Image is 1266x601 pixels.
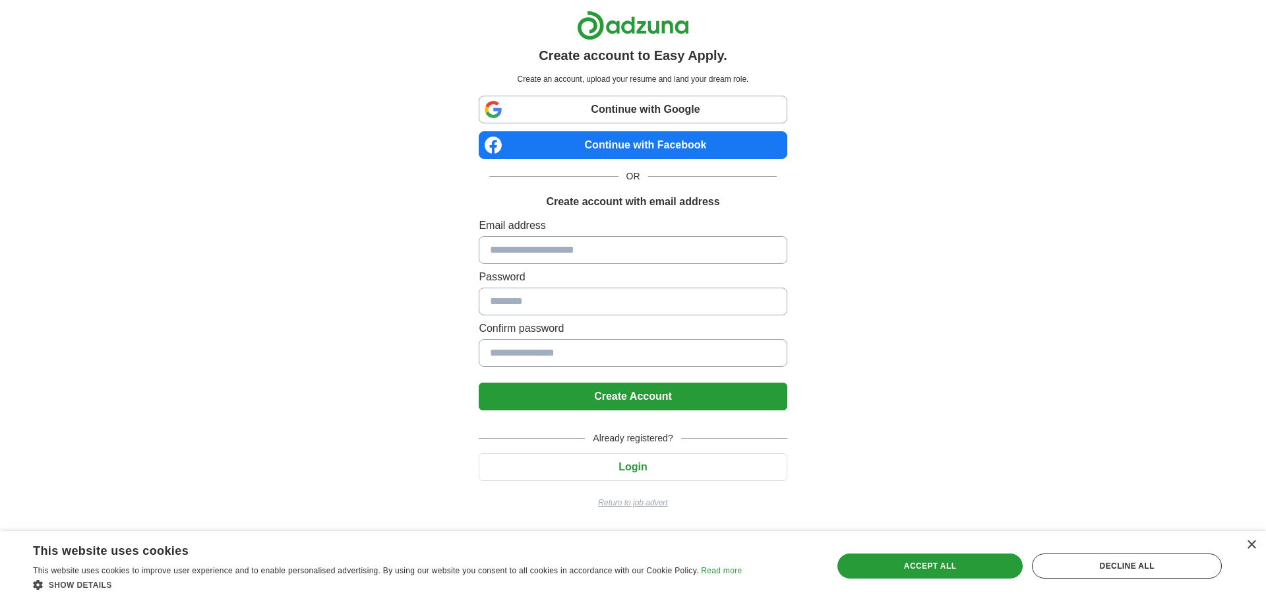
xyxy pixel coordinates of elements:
div: Show details [33,578,742,591]
div: Close [1246,540,1256,550]
label: Confirm password [479,321,787,336]
p: Create an account, upload your resume and land your dream role. [481,73,784,85]
label: Email address [479,218,787,234]
button: Create Account [479,383,787,410]
span: Already registered? [585,431,680,445]
a: Read more, opens a new window [701,566,742,575]
a: Login [479,461,787,472]
div: This website uses cookies [33,539,709,559]
span: OR [618,170,648,183]
div: Accept all [837,554,1023,579]
h1: Create account to Easy Apply. [539,46,727,65]
a: Continue with Facebook [479,131,787,159]
label: Password [479,269,787,285]
button: Login [479,453,787,481]
a: Return to job advert [479,497,787,509]
span: Show details [49,581,112,590]
div: Decline all [1032,554,1222,579]
a: Continue with Google [479,96,787,123]
img: Adzuna logo [577,11,689,40]
h1: Create account with email address [546,194,719,210]
span: This website uses cookies to improve user experience and to enable personalised advertising. By u... [33,566,699,575]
